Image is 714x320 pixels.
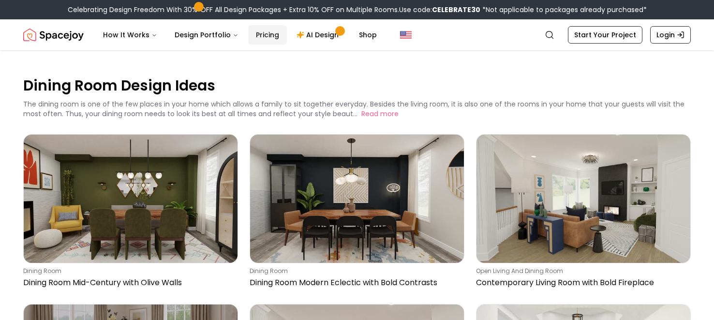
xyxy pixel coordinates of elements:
p: Dining Room Modern Eclectic with Bold Contrasts [250,277,461,289]
span: *Not applicable to packages already purchased* [480,5,647,15]
b: CELEBRATE30 [432,5,480,15]
button: Design Portfolio [167,25,246,45]
p: The dining room is one of the few places in your home which allows a family to sit together every... [23,99,684,119]
span: Use code: [399,5,480,15]
p: dining room [250,267,461,275]
a: Contemporary Living Room with Bold Fireplaceopen living and dining roomContemporary Living Room w... [476,134,691,292]
p: dining room [23,267,234,275]
nav: Main [95,25,385,45]
a: Spacejoy [23,25,84,45]
a: Login [650,26,691,44]
a: Dining Room Mid-Century with Olive Wallsdining roomDining Room Mid-Century with Olive Walls [23,134,238,292]
img: Contemporary Living Room with Bold Fireplace [476,135,690,263]
p: Contemporary Living Room with Bold Fireplace [476,277,687,289]
p: Dining Room Design Ideas [23,76,691,95]
a: Dining Room Modern Eclectic with Bold Contrastsdining roomDining Room Modern Eclectic with Bold C... [250,134,464,292]
img: Spacejoy Logo [23,25,84,45]
img: Dining Room Modern Eclectic with Bold Contrasts [250,135,464,263]
img: United States [400,29,412,41]
button: How It Works [95,25,165,45]
nav: Global [23,19,691,50]
a: AI Design [289,25,349,45]
div: Celebrating Design Freedom With 30% OFF All Design Packages + Extra 10% OFF on Multiple Rooms. [68,5,647,15]
p: open living and dining room [476,267,687,275]
a: Shop [351,25,385,45]
p: Dining Room Mid-Century with Olive Walls [23,277,234,289]
img: Dining Room Mid-Century with Olive Walls [24,135,238,263]
a: Start Your Project [568,26,642,44]
button: Read more [361,109,399,119]
a: Pricing [248,25,287,45]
